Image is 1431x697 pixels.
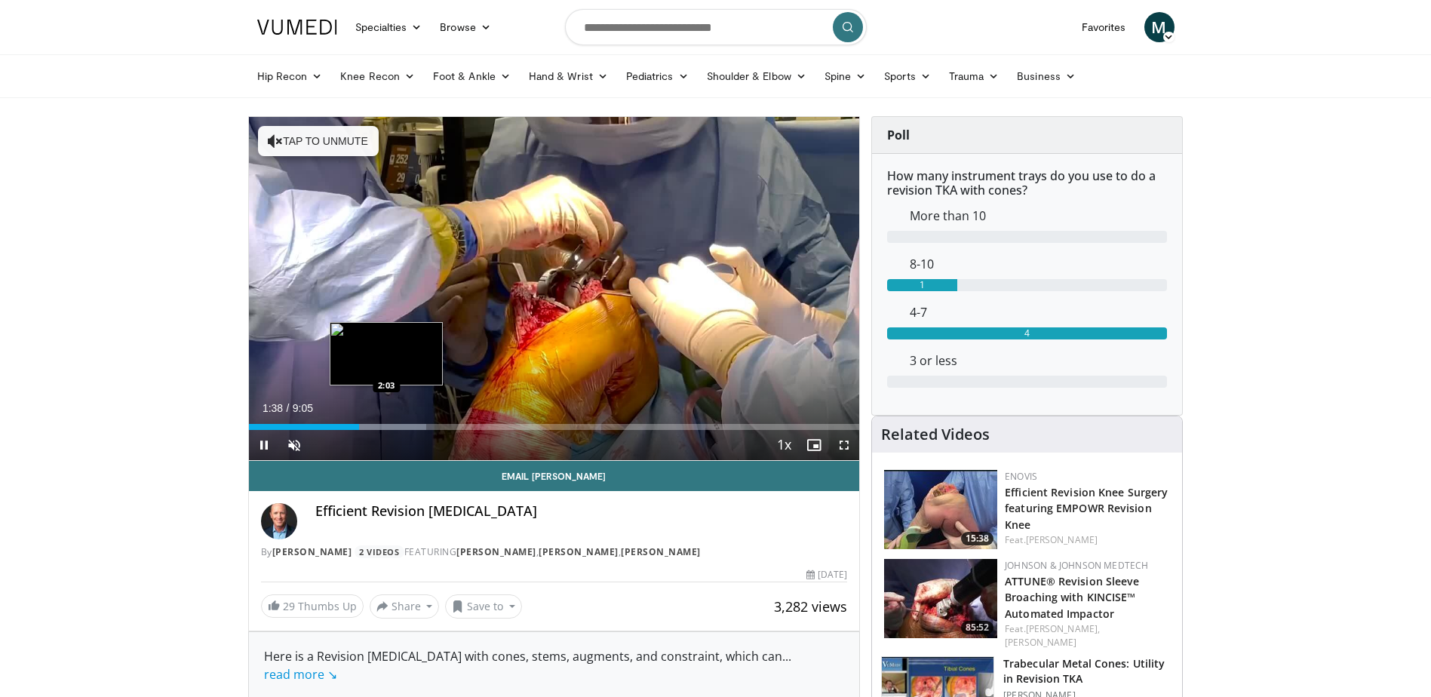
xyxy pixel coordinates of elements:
[1005,533,1170,547] div: Feat.
[829,430,859,460] button: Fullscreen
[1026,622,1100,635] a: [PERSON_NAME],
[815,61,875,91] a: Spine
[884,470,997,549] a: 15:38
[799,430,829,460] button: Enable picture-in-picture mode
[884,559,997,638] a: 85:52
[456,545,536,558] a: [PERSON_NAME]
[884,559,997,638] img: a6cc4739-87cc-4358-abd9-235c6f460cb9.150x105_q85_crop-smart_upscale.jpg
[940,61,1009,91] a: Trauma
[249,117,860,461] video-js: Video Player
[258,126,379,156] button: Tap to unmute
[264,647,845,683] div: Here is a Revision [MEDICAL_DATA] with cones, stems, augments, and constraint, which can
[806,568,847,582] div: [DATE]
[774,597,847,616] span: 3,282 views
[961,621,993,634] span: 85:52
[898,303,1178,321] dd: 4-7
[1003,656,1173,686] h3: Trabecular Metal Cones: Utility in Revision TKA
[272,545,352,558] a: [PERSON_NAME]
[884,470,997,549] img: 2c6dc023-217a-48ee-ae3e-ea951bf834f3.150x105_q85_crop-smart_upscale.jpg
[1005,636,1076,649] a: [PERSON_NAME]
[875,61,940,91] a: Sports
[249,461,860,491] a: Email [PERSON_NAME]
[881,425,990,444] h4: Related Videos
[283,599,295,613] span: 29
[355,545,404,558] a: 2 Videos
[249,430,279,460] button: Pause
[315,503,848,520] h4: Efficient Revision [MEDICAL_DATA]
[520,61,617,91] a: Hand & Wrist
[346,12,431,42] a: Specialties
[293,402,313,414] span: 9:05
[263,402,283,414] span: 1:38
[698,61,815,91] a: Shoulder & Elbow
[769,430,799,460] button: Playback Rate
[248,61,332,91] a: Hip Recon
[565,9,867,45] input: Search topics, interventions
[279,430,309,460] button: Unmute
[898,352,1178,370] dd: 3 or less
[887,279,957,291] div: 1
[539,545,619,558] a: [PERSON_NAME]
[257,20,337,35] img: VuMedi Logo
[961,532,993,545] span: 15:38
[621,545,701,558] a: [PERSON_NAME]
[370,594,440,619] button: Share
[431,12,500,42] a: Browse
[331,61,424,91] a: Knee Recon
[261,545,848,559] div: By FEATURING , ,
[887,327,1167,339] div: 4
[264,648,791,683] span: ...
[249,424,860,430] div: Progress Bar
[1005,470,1037,483] a: Enovis
[1026,533,1098,546] a: [PERSON_NAME]
[1008,61,1085,91] a: Business
[898,207,1178,225] dd: More than 10
[1005,622,1170,649] div: Feat.
[424,61,520,91] a: Foot & Ankle
[1005,559,1148,572] a: Johnson & Johnson MedTech
[898,255,1178,273] dd: 8-10
[261,594,364,618] a: 29 Thumbs Up
[1005,574,1139,620] a: ATTUNE® Revision Sleeve Broaching with KINCISE™ Automated Impactor
[264,666,337,683] a: read more ↘
[887,127,910,143] strong: Poll
[1073,12,1135,42] a: Favorites
[261,503,297,539] img: Avatar
[330,322,443,385] img: image.jpeg
[617,61,698,91] a: Pediatrics
[887,169,1167,198] h6: How many instrument trays do you use to do a revision TKA with cones?
[1005,485,1168,531] a: Efficient Revision Knee Surgery featuring EMPOWR Revision Knee
[445,594,522,619] button: Save to
[287,402,290,414] span: /
[1144,12,1175,42] a: M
